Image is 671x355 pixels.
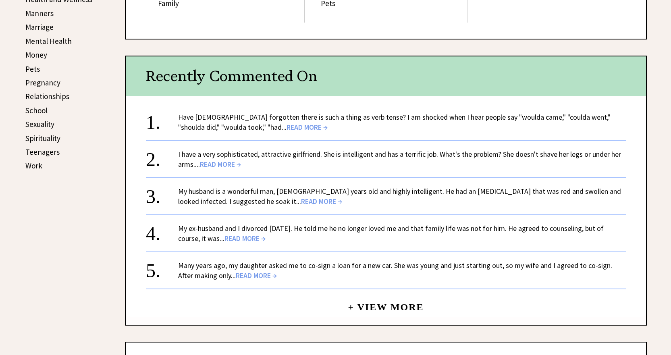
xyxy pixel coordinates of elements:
[25,91,69,101] a: Relationships
[200,160,241,169] span: READ MORE →
[146,260,178,275] div: 5.
[25,106,48,115] a: School
[25,147,60,157] a: Teenagers
[25,161,42,170] a: Work
[178,112,611,132] a: Have [DEMOGRAPHIC_DATA] forgotten there is such a thing as verb tense? I am shocked when I hear p...
[178,149,621,169] a: I have a very sophisticated, attractive girlfriend. She is intelligent and has a terrific job. Wh...
[146,149,178,164] div: 2.
[348,295,424,312] a: + View More
[178,224,604,243] a: My ex-husband and I divorced [DATE]. He told me he no longer loved me and that family life was no...
[25,64,40,74] a: Pets
[25,22,54,32] a: Marriage
[224,234,266,243] span: READ MORE →
[25,78,60,87] a: Pregnancy
[25,50,47,60] a: Money
[146,223,178,238] div: 4.
[178,187,621,206] a: My husband is a wonderful man, [DEMOGRAPHIC_DATA] years old and highly intelligent. He had an [ME...
[25,8,54,18] a: Manners
[25,119,54,129] a: Sexuality
[178,261,612,280] a: Many years ago, my daughter asked me to co-sign a loan for a new car. She was young and just star...
[301,197,342,206] span: READ MORE →
[25,36,72,46] a: Mental Health
[25,133,60,143] a: Spirituality
[236,271,277,280] span: READ MORE →
[126,56,646,96] div: Recently Commented On
[146,186,178,201] div: 3.
[287,122,328,132] span: READ MORE →
[146,112,178,127] div: 1.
